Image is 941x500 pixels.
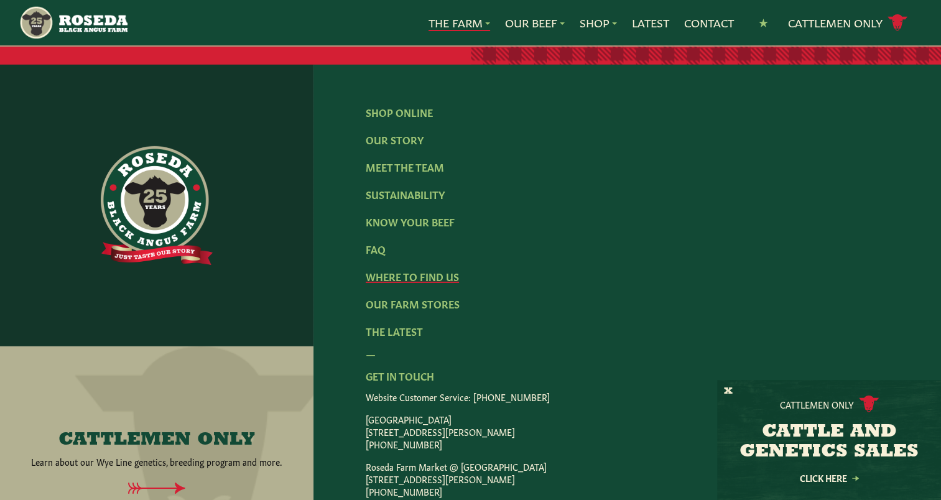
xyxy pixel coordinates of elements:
[773,474,885,482] a: Click Here
[366,413,889,450] p: [GEOGRAPHIC_DATA] [STREET_ADDRESS][PERSON_NAME] [PHONE_NUMBER]
[366,132,424,146] a: Our Story
[366,105,433,119] a: Shop Online
[580,15,617,31] a: Shop
[366,187,445,201] a: Sustainability
[429,15,490,31] a: The Farm
[366,242,386,256] a: FAQ
[31,455,282,468] p: Learn about our Wye Line genetics, breeding program and more.
[788,12,907,34] a: Cattlemen Only
[366,346,889,361] div: —
[780,398,854,410] p: Cattlemen Only
[26,430,287,468] a: CATTLEMEN ONLY Learn about our Wye Line genetics, breeding program and more.
[366,324,423,338] a: The Latest
[366,160,444,174] a: Meet The Team
[101,146,213,266] img: https://roseda.com/wp-content/uploads/2021/06/roseda-25-full@2x.png
[58,430,255,450] h4: CATTLEMEN ONLY
[366,215,455,228] a: Know Your Beef
[632,15,669,31] a: Latest
[366,460,889,498] p: Roseda Farm Market @ [GEOGRAPHIC_DATA] [STREET_ADDRESS][PERSON_NAME] [PHONE_NUMBER]
[505,15,565,31] a: Our Beef
[724,385,733,398] button: X
[859,396,879,412] img: cattle-icon.svg
[366,297,460,310] a: Our Farm Stores
[733,422,925,462] h3: CATTLE AND GENETICS SALES
[19,5,127,40] img: https://roseda.com/wp-content/uploads/2021/05/roseda-25-header.png
[366,269,459,283] a: Where To Find Us
[684,15,734,31] a: Contact
[366,391,889,403] p: Website Customer Service: [PHONE_NUMBER]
